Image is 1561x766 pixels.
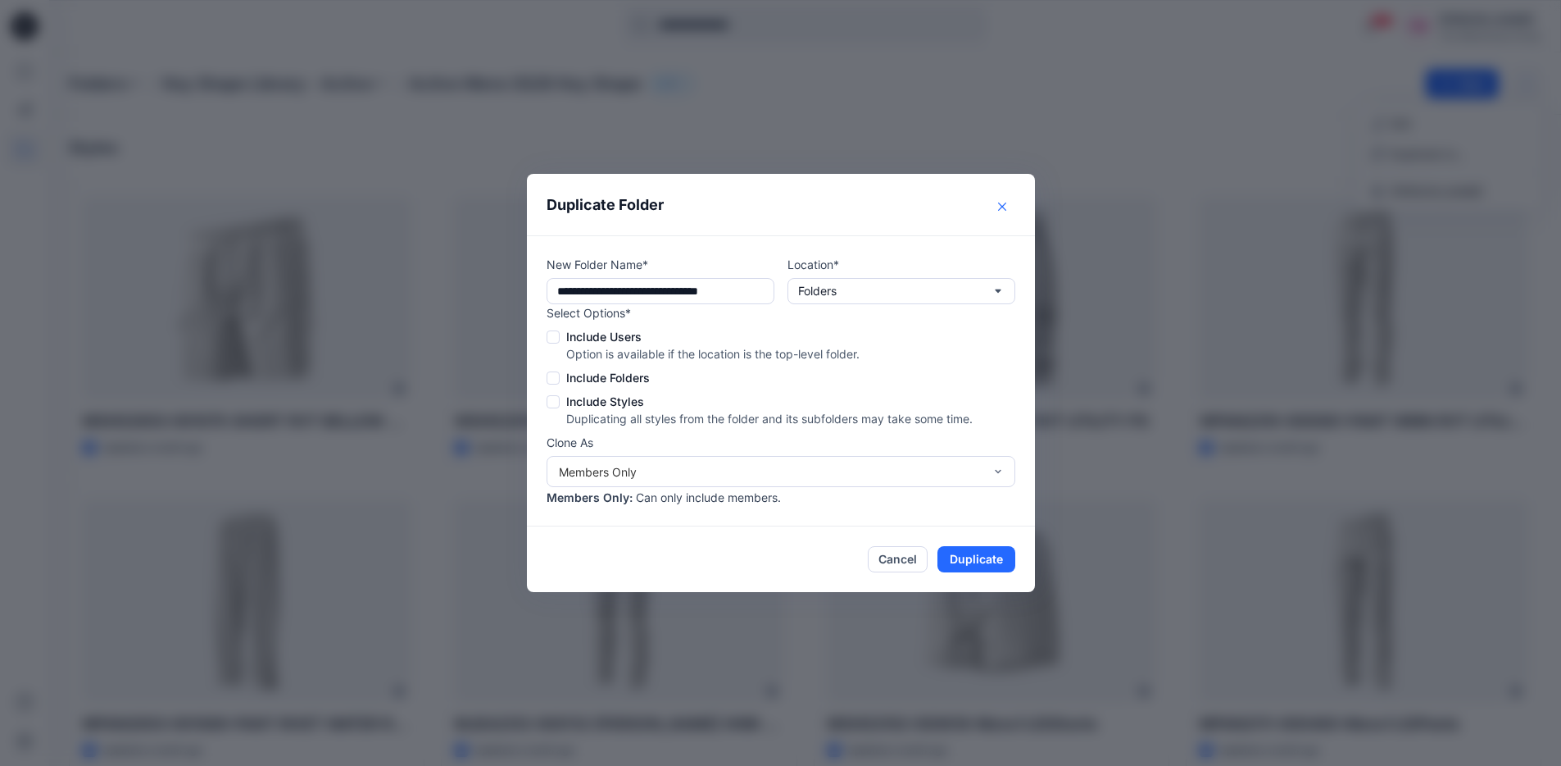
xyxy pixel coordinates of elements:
button: Duplicate [937,546,1015,572]
p: Duplicating all styles from the folder and its subfolders may take some time. [566,410,973,427]
span: Include Folders [566,369,650,386]
p: Option is available if the location is the top-level folder. [566,345,973,362]
p: Select Options* [547,304,973,321]
span: Include Users [566,328,642,345]
button: Cancel [868,546,928,572]
header: Duplicate Folder [527,174,1035,235]
div: Members Only [559,463,983,481]
button: Close [989,194,1015,220]
span: Include Styles [566,393,644,410]
p: Can only include members. [636,489,781,506]
p: Clone As [547,434,1015,451]
p: New Folder Name* [547,256,774,273]
p: Location* [787,256,1015,273]
p: Folders [798,282,837,300]
p: Members Only : [547,489,633,506]
button: Folders [787,278,1015,304]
